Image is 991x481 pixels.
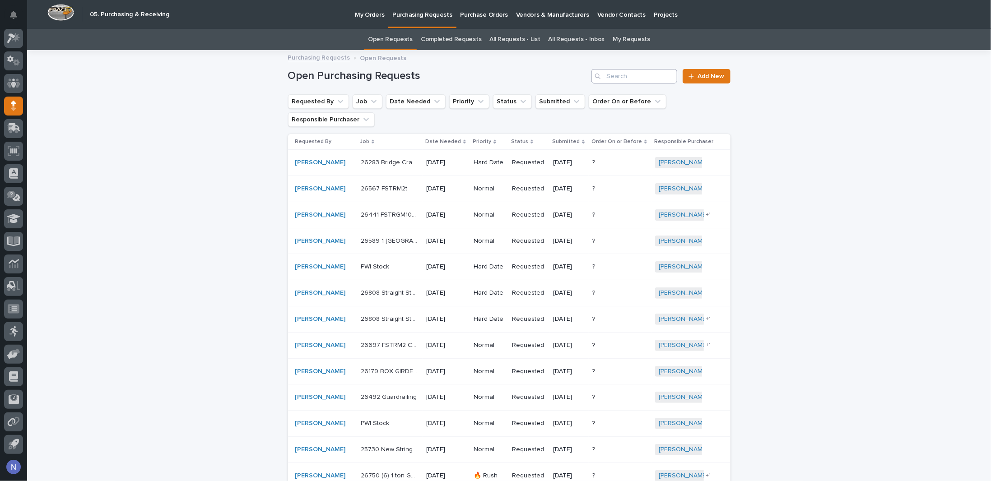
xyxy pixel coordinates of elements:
[512,420,546,427] p: Requested
[361,444,419,453] p: 25730 New Stringers after changes
[592,314,597,323] p: ?
[591,137,642,147] p: Order On or Before
[4,5,23,24] button: Notifications
[295,237,346,245] a: [PERSON_NAME]
[553,368,585,375] p: [DATE]
[512,393,546,401] p: Requested
[493,94,532,109] button: Status
[361,470,419,480] p: 26750 (6) 1 ton Gantry Cranes
[553,237,585,245] p: [DATE]
[295,315,346,323] a: [PERSON_NAME]
[706,316,711,322] span: + 1
[386,94,446,109] button: Date Needed
[361,366,419,375] p: 26179 BOX GIRDER PLATES
[512,211,546,219] p: Requested
[361,314,419,323] p: 26808 Straight Stair
[361,287,419,297] p: 26808 Straight Stair
[288,332,730,358] tr: [PERSON_NAME] 26697 FSTRM2 Crane System26697 FSTRM2 Crane System [DATE]NormalRequested[DATE]?? [P...
[474,315,504,323] p: Hard Date
[659,185,708,193] a: [PERSON_NAME]
[421,29,481,50] a: Completed Requests
[512,342,546,349] p: Requested
[698,73,725,79] span: Add New
[426,472,466,480] p: [DATE]
[295,137,332,147] p: Requested By
[591,69,677,83] div: Search
[288,254,730,280] tr: [PERSON_NAME] PWI StockPWI Stock [DATE]Hard DateRequested[DATE]?? [PERSON_NAME]
[288,150,730,176] tr: [PERSON_NAME] 26283 Bridge Cranes26283 Bridge Cranes [DATE]Hard DateRequested[DATE]?? [PERSON_NAME]
[553,472,585,480] p: [DATE]
[426,211,466,219] p: [DATE]
[295,472,346,480] a: [PERSON_NAME]
[295,342,346,349] a: [PERSON_NAME]
[295,185,346,193] a: [PERSON_NAME]
[512,368,546,375] p: Requested
[4,458,23,476] button: users-avatar
[706,342,711,348] span: + 1
[295,289,346,297] a: [PERSON_NAME]
[361,236,419,245] p: 26589 1 [GEOGRAPHIC_DATA]
[361,209,419,219] p: 26441 FSTRGM10 Crane System
[592,392,597,401] p: ?
[288,69,588,83] h1: Open Purchasing Requests
[592,444,597,453] p: ?
[553,159,585,166] p: [DATE]
[659,237,708,245] a: [PERSON_NAME]
[426,185,466,193] p: [DATE]
[512,289,546,297] p: Requested
[553,446,585,453] p: [DATE]
[474,263,504,271] p: Hard Date
[288,112,375,127] button: Responsible Purchaser
[426,289,466,297] p: [DATE]
[368,29,413,50] a: Open Requests
[426,393,466,401] p: [DATE]
[426,420,466,427] p: [DATE]
[553,342,585,349] p: [DATE]
[360,137,369,147] p: Job
[295,263,346,271] a: [PERSON_NAME]
[474,420,504,427] p: Normal
[512,237,546,245] p: Requested
[426,446,466,453] p: [DATE]
[553,185,585,193] p: [DATE]
[426,159,466,166] p: [DATE]
[426,237,466,245] p: [DATE]
[553,263,585,271] p: [DATE]
[361,340,419,349] p: 26697 FSTRM2 Crane System
[592,157,597,166] p: ?
[512,446,546,453] p: Requested
[426,342,466,349] p: [DATE]
[474,472,504,480] p: 🔥 Rush
[659,211,708,219] a: [PERSON_NAME]
[361,157,419,166] p: 26283 Bridge Cranes
[426,263,466,271] p: [DATE]
[706,212,711,217] span: + 1
[474,342,504,349] p: Normal
[288,94,349,109] button: Requested By
[288,280,730,306] tr: [PERSON_NAME] 26808 Straight Stair26808 Straight Stair [DATE]Hard DateRequested[DATE]?? [PERSON_N...
[511,137,528,147] p: Status
[295,159,346,166] a: [PERSON_NAME]
[449,94,489,109] button: Priority
[512,263,546,271] p: Requested
[592,366,597,375] p: ?
[552,137,580,147] p: Submitted
[288,384,730,411] tr: [PERSON_NAME] 26492 Guardrailing26492 Guardrailing [DATE]NormalRequested[DATE]?? [PERSON_NAME]
[553,420,585,427] p: [DATE]
[295,446,346,453] a: [PERSON_NAME]
[553,211,585,219] p: [DATE]
[592,261,597,271] p: ?
[654,137,713,147] p: Responsible Purchaser
[288,228,730,254] tr: [PERSON_NAME] 26589 1 [GEOGRAPHIC_DATA]26589 1 [GEOGRAPHIC_DATA] [DATE]NormalRequested[DATE]?? [P...
[489,29,540,50] a: All Requests - List
[659,342,708,349] a: [PERSON_NAME]
[659,420,708,427] a: [PERSON_NAME]
[295,368,346,375] a: [PERSON_NAME]
[589,94,666,109] button: Order On or Before
[512,315,546,323] p: Requested
[474,393,504,401] p: Normal
[592,340,597,349] p: ?
[295,393,346,401] a: [PERSON_NAME]
[512,185,546,193] p: Requested
[288,202,730,228] tr: [PERSON_NAME] 26441 FSTRGM10 Crane System26441 FSTRGM10 Crane System [DATE]NormalRequested[DATE]?...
